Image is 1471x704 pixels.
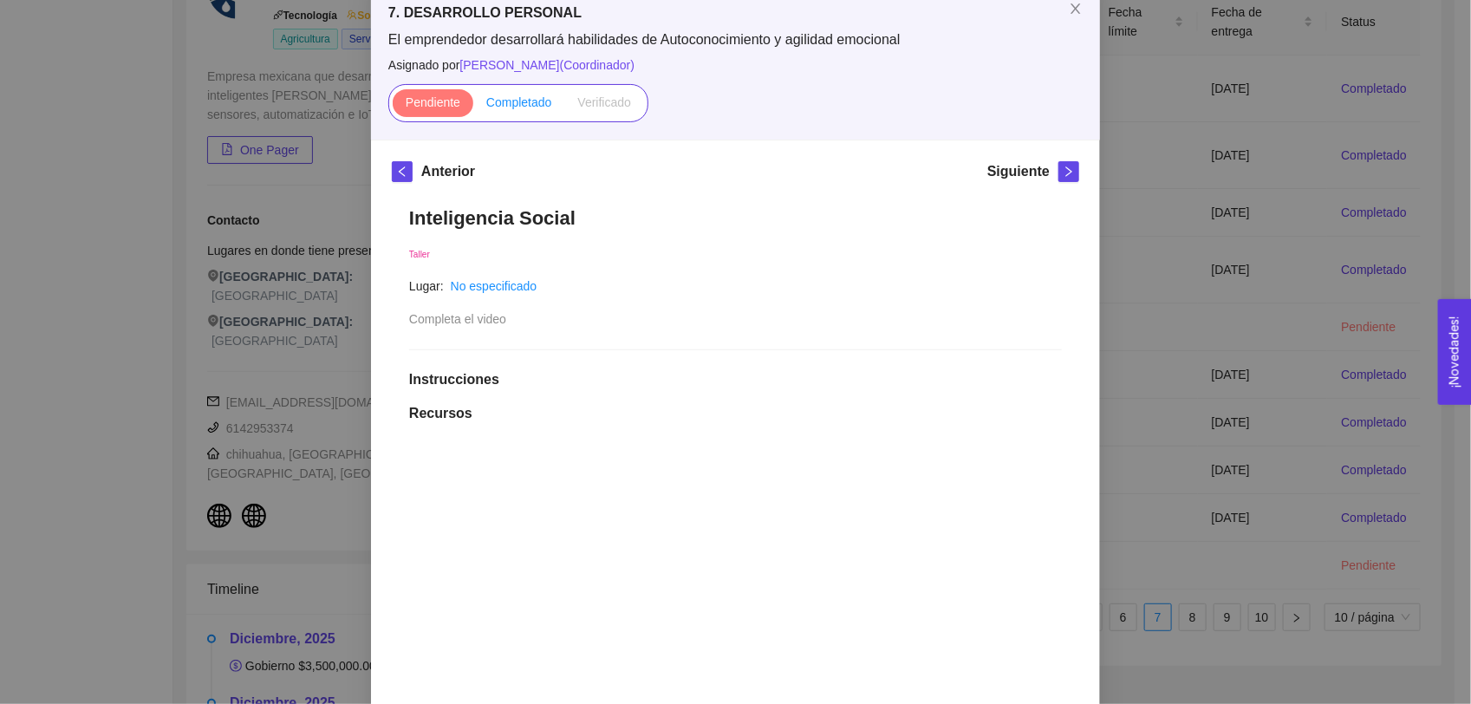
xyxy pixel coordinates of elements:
[409,206,1062,230] h1: Inteligencia Social
[409,312,506,326] span: Completa el video
[1059,166,1078,178] span: right
[409,250,430,259] span: Taller
[388,55,1083,75] span: Asignado por
[393,166,412,178] span: left
[409,405,1062,422] h1: Recursos
[486,95,552,109] span: Completado
[388,3,1083,23] h5: 7. DESARROLLO PERSONAL
[409,371,1062,388] h1: Instrucciones
[406,95,460,109] span: Pendiente
[409,277,444,296] article: Lugar:
[1058,161,1079,182] button: right
[388,30,1083,49] span: El emprendedor desarrollará habilidades de Autoconocimiento y agilidad emocional
[1438,299,1471,405] button: Open Feedback Widget
[1069,2,1083,16] span: close
[392,161,413,182] button: left
[460,58,635,72] span: [PERSON_NAME] ( Coordinador )
[578,95,631,109] span: Verificado
[987,161,1050,182] h5: Siguiente
[451,279,537,293] a: No especificado
[421,161,475,182] h5: Anterior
